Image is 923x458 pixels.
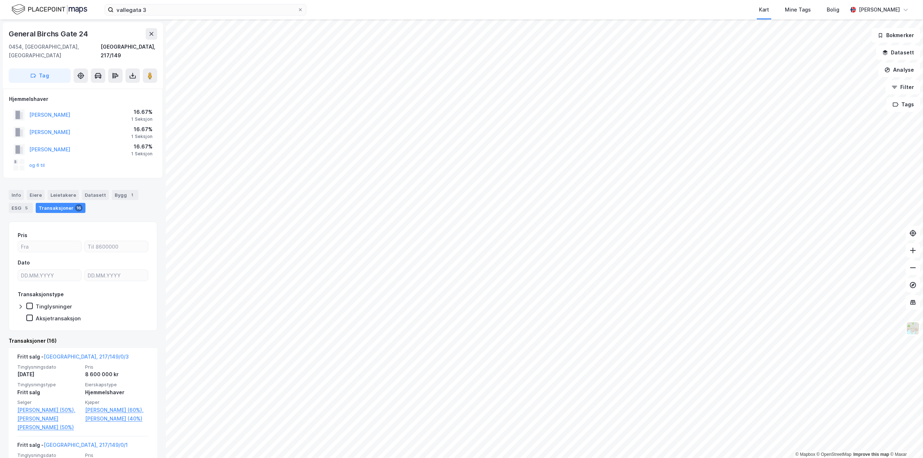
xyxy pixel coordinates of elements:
input: Søk på adresse, matrikkel, gårdeiere, leietakere eller personer [114,4,297,15]
span: Tinglysningsdato [17,364,81,370]
div: 5 [23,204,30,212]
div: ESG [9,203,33,213]
div: Transaksjoner [36,203,85,213]
div: Hjemmelshaver [85,388,149,397]
div: Kart [759,5,769,14]
span: Pris [85,364,149,370]
div: Hjemmelshaver [9,95,157,103]
div: Transaksjoner (16) [9,337,157,345]
div: 1 Seksjon [131,116,153,122]
div: Kontrollprogram for chat [887,423,923,458]
a: [PERSON_NAME] (50%), [17,406,81,414]
div: Bolig [827,5,839,14]
input: Fra [18,241,81,252]
span: Tinglysningstype [17,382,81,388]
div: Dato [18,258,30,267]
div: Fritt salg [17,388,81,397]
div: Info [9,190,24,200]
button: Tags [887,97,920,112]
div: General Birchs Gate 24 [9,28,89,40]
a: Mapbox [795,452,815,457]
div: 1 Seksjon [131,151,153,157]
a: [GEOGRAPHIC_DATA], 217/149/0/1 [44,442,128,448]
div: [DATE] [17,370,81,379]
div: 8 600 000 kr [85,370,149,379]
button: Tag [9,68,71,83]
a: Improve this map [853,452,889,457]
div: Datasett [82,190,109,200]
span: Eierskapstype [85,382,149,388]
img: logo.f888ab2527a4732fd821a326f86c7f29.svg [12,3,87,16]
div: 1 [128,191,136,199]
input: Til 8600000 [85,241,148,252]
div: Aksjetransaksjon [36,315,81,322]
a: [GEOGRAPHIC_DATA], 217/149/0/3 [44,353,129,360]
span: Kjøper [85,399,149,405]
div: Leietakere [48,190,79,200]
button: Bokmerker [871,28,920,43]
span: Selger [17,399,81,405]
div: Fritt salg - [17,441,128,452]
div: Pris [18,231,27,240]
div: Transaksjonstype [18,290,64,299]
div: 16.67% [131,108,153,116]
div: 16.67% [131,142,153,151]
img: Z [906,321,920,335]
div: Tinglysninger [36,303,72,310]
input: DD.MM.YYYY [85,270,148,281]
iframe: Chat Widget [887,423,923,458]
div: Mine Tags [785,5,811,14]
a: [PERSON_NAME] [PERSON_NAME] (50%) [17,414,81,432]
div: Bygg [112,190,138,200]
div: 16.67% [131,125,153,134]
a: [PERSON_NAME] (60%), [85,406,149,414]
button: Datasett [876,45,920,60]
div: Fritt salg - [17,352,129,364]
button: Analyse [878,63,920,77]
button: Filter [886,80,920,94]
div: Eiere [27,190,45,200]
a: OpenStreetMap [817,452,852,457]
div: [PERSON_NAME] [859,5,900,14]
div: 1 Seksjon [131,134,153,139]
div: [GEOGRAPHIC_DATA], 217/149 [101,43,157,60]
div: 0454, [GEOGRAPHIC_DATA], [GEOGRAPHIC_DATA] [9,43,101,60]
a: [PERSON_NAME] (40%) [85,414,149,423]
div: 16 [75,204,83,212]
input: DD.MM.YYYY [18,270,81,281]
